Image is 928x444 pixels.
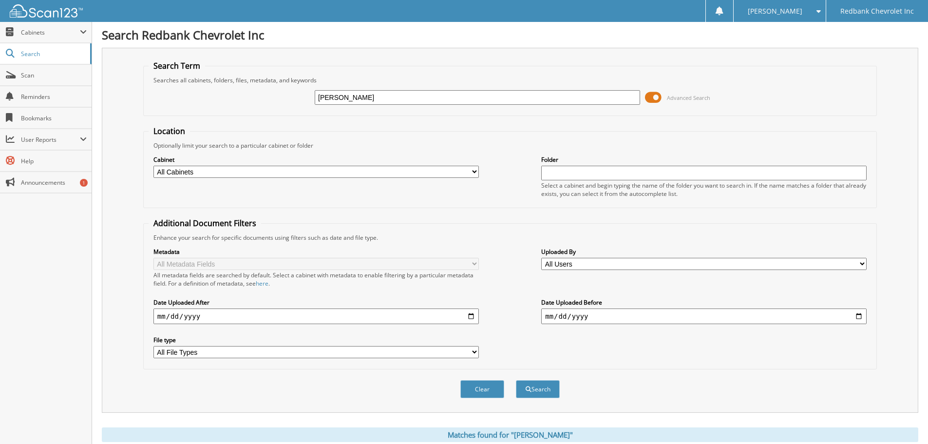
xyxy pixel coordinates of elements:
[541,155,867,164] label: Folder
[153,271,479,288] div: All metadata fields are searched by default. Select a cabinet with metadata to enable filtering b...
[149,126,190,136] legend: Location
[10,4,83,18] img: scan123-logo-white.svg
[21,50,85,58] span: Search
[21,114,87,122] span: Bookmarks
[102,27,918,43] h1: Search Redbank Chevrolet Inc
[667,94,710,101] span: Advanced Search
[21,28,80,37] span: Cabinets
[516,380,560,398] button: Search
[21,135,80,144] span: User Reports
[153,309,479,324] input: start
[541,298,867,307] label: Date Uploaded Before
[541,181,867,198] div: Select a cabinet and begin typing the name of the folder you want to search in. If the name match...
[21,157,87,165] span: Help
[153,155,479,164] label: Cabinet
[149,233,871,242] div: Enhance your search for specific documents using filters such as date and file type.
[149,76,871,84] div: Searches all cabinets, folders, files, metadata, and keywords
[102,427,918,442] div: Matches found for "[PERSON_NAME]"
[21,178,87,187] span: Announcements
[21,71,87,79] span: Scan
[149,141,871,150] div: Optionally limit your search to a particular cabinet or folder
[153,336,479,344] label: File type
[541,309,867,324] input: end
[840,8,914,14] span: Redbank Chevrolet Inc
[153,298,479,307] label: Date Uploaded After
[256,279,268,288] a: here
[80,179,88,187] div: 1
[460,380,504,398] button: Clear
[748,8,802,14] span: [PERSON_NAME]
[149,218,261,229] legend: Additional Document Filters
[149,60,205,71] legend: Search Term
[21,93,87,101] span: Reminders
[541,248,867,256] label: Uploaded By
[153,248,479,256] label: Metadata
